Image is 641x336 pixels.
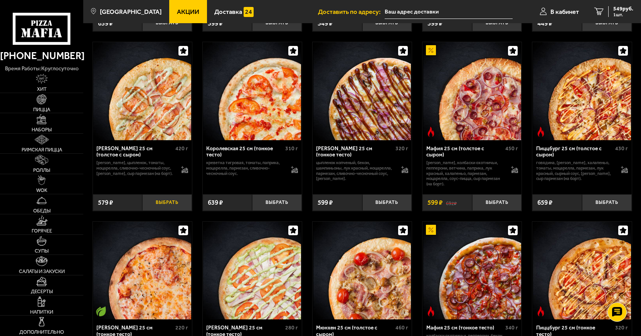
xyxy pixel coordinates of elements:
[203,42,302,140] a: Королевская 25 см (тонкое тесто)
[426,127,436,137] img: Острое блюдо
[30,309,53,314] span: Напитки
[472,194,522,210] button: Выбрать
[175,324,188,331] span: 220 г
[536,160,614,182] p: говядина, [PERSON_NAME], халапеньо, томаты, моцарелла, пармезан, лук красный, сырный соус, [PERSO...
[19,269,65,274] span: Салаты и закуски
[96,306,106,316] img: Вегетарианское блюдо
[427,199,442,206] span: 599 ₽
[96,160,175,176] p: [PERSON_NAME], цыпленок, томаты, моцарелла, сливочно-чесночный соус, [PERSON_NAME], сыр пармезан ...
[93,42,192,140] a: Чикен Ранч 25 см (толстое с сыром)
[33,107,50,112] span: Пицца
[285,324,298,331] span: 280 г
[206,146,283,158] div: Королевская 25 см (тонкое тесто)
[313,222,412,320] a: Мюнхен 25 см (толстое с сыром)
[177,8,199,15] span: Акции
[208,199,223,206] span: 639 ₽
[615,145,628,152] span: 430 г
[285,145,298,152] span: 310 г
[423,222,521,320] img: Мафия 25 см (тонкое тесто)
[615,324,628,331] span: 320 г
[93,222,191,320] img: Маргарита 25 см (тонкое тесто)
[426,325,503,331] div: Мафия 25 см (тонкое тесто)
[613,6,633,12] span: 549 руб.
[142,194,192,210] button: Выбрать
[385,5,513,19] input: Ваш адрес доставки
[175,145,188,152] span: 420 г
[422,42,522,140] a: АкционныйОстрое блюдоМафия 25 см (толстое с сыром)
[19,329,64,334] span: Дополнительно
[533,222,631,320] img: Пиццбург 25 см (тонкое тесто)
[206,160,284,176] p: креветка тигровая, томаты, паприка, моцарелла, пармезан, сливочно-чесночный соус.
[318,199,333,206] span: 599 ₽
[313,222,411,320] img: Мюнхен 25 см (толстое с сыром)
[32,228,52,233] span: Горячее
[33,208,50,213] span: Обеды
[316,146,393,158] div: [PERSON_NAME] 25 см (тонкое тесто)
[505,145,518,152] span: 450 г
[422,222,522,320] a: АкционныйОстрое блюдоМафия 25 см (тонкое тесто)
[313,42,411,140] img: Чикен Барбекю 25 см (тонкое тесто)
[22,147,62,152] span: Римская пицца
[35,248,49,253] span: Супы
[536,306,546,316] img: Острое блюдо
[613,12,633,17] span: 1 шт.
[214,8,242,15] span: Доставка
[532,222,631,320] a: Острое блюдоПиццбург 25 см (тонкое тесто)
[316,160,394,182] p: цыпленок копченый, бекон, шампиньоны, лук красный, моцарелла, пармезан, сливочно-чесночный соус, ...
[96,146,173,158] div: [PERSON_NAME] 25 см (толстое с сыром)
[203,222,302,320] a: Чикен Ранч 25 см (тонкое тесто)
[582,194,632,210] button: Выбрать
[423,42,521,140] img: Мафия 25 см (толстое с сыром)
[536,146,613,158] div: Пиццбург 25 см (толстое с сыром)
[505,324,518,331] span: 340 г
[426,225,436,235] img: Акционный
[93,42,191,140] img: Чикен Ранч 25 см (толстое с сыром)
[446,199,457,206] s: 692 ₽
[426,146,503,158] div: Мафия 25 см (толстое с сыром)
[318,8,385,15] span: Доставить по адресу:
[252,194,302,210] button: Выбрать
[532,42,631,140] a: Острое блюдоПиццбург 25 см (толстое с сыром)
[203,222,301,320] img: Чикен Ранч 25 см (тонкое тесто)
[98,199,113,206] span: 579 ₽
[203,42,301,140] img: Королевская 25 см (тонкое тесто)
[244,7,254,17] img: 15daf4d41897b9f0e9f617042186c801.svg
[395,145,408,152] span: 320 г
[37,87,47,92] span: Хит
[426,306,436,316] img: Острое блюдо
[550,8,579,15] span: В кабинет
[36,188,47,193] span: WOK
[93,222,192,320] a: Вегетарианское блюдоМаргарита 25 см (тонкое тесто)
[313,42,412,140] a: Чикен Барбекю 25 см (тонкое тесто)
[533,42,631,140] img: Пиццбург 25 см (толстое с сыром)
[385,5,513,19] span: проспект Косыгина, 31к3В
[537,199,552,206] span: 659 ₽
[33,168,50,173] span: Роллы
[426,45,436,55] img: Акционный
[395,324,408,331] span: 460 г
[426,160,505,187] p: [PERSON_NAME], колбаски охотничьи, пепперони, ветчина, паприка, лук красный, халапеньо, пармезан,...
[100,8,162,15] span: [GEOGRAPHIC_DATA]
[536,127,546,137] img: Острое блюдо
[32,127,52,132] span: Наборы
[31,289,53,294] span: Десерты
[362,194,412,210] button: Выбрать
